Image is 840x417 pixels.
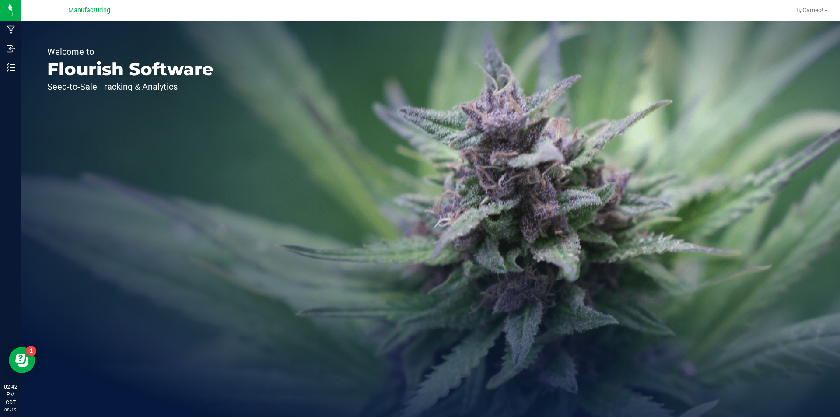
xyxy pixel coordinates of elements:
p: Seed-to-Sale Tracking & Analytics [47,82,213,91]
span: Manufacturing [68,7,110,14]
p: 08/19 [4,406,17,413]
inline-svg: Manufacturing [7,25,15,34]
span: Hi, Cameo! [794,7,823,14]
p: Flourish Software [47,60,213,78]
p: 02:42 PM CDT [4,383,17,406]
inline-svg: Inventory [7,63,15,72]
iframe: Resource center [9,347,35,373]
p: Welcome to [47,47,213,56]
inline-svg: Inbound [7,44,15,53]
iframe: Resource center unread badge [26,346,36,356]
